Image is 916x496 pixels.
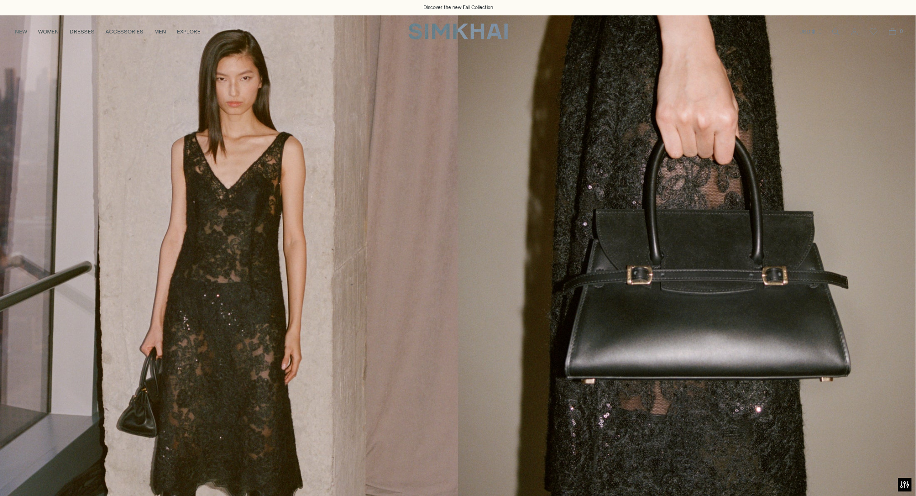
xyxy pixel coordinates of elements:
[826,23,845,41] a: Open search modal
[423,4,493,11] a: Discover the new Fall Collection
[408,23,508,40] a: SIMKHAI
[799,22,823,42] button: USD $
[177,22,200,42] a: EXPLORE
[864,23,883,41] a: Wishlist
[105,22,143,42] a: ACCESSORIES
[845,23,864,41] a: Go to the account page
[883,23,902,41] a: Open cart modal
[897,27,905,35] span: 0
[154,22,166,42] a: MEN
[70,22,95,42] a: DRESSES
[38,22,59,42] a: WOMEN
[15,22,27,42] a: NEW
